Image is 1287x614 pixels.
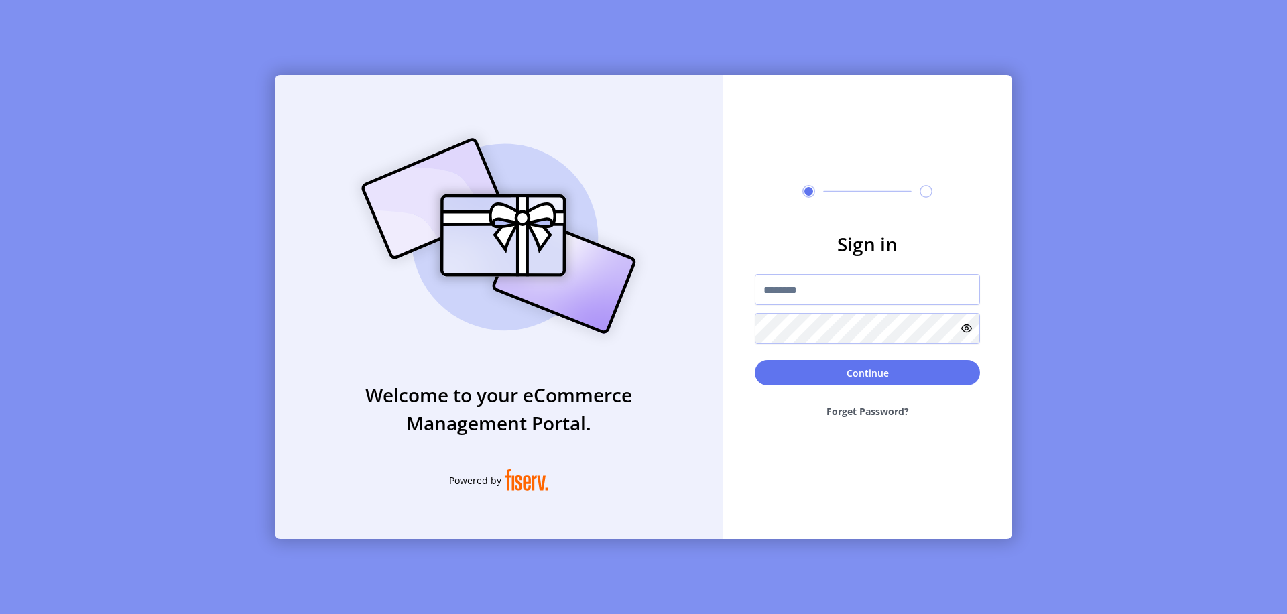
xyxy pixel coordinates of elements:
[449,473,501,487] span: Powered by
[341,123,656,349] img: card_Illustration.svg
[275,381,723,437] h3: Welcome to your eCommerce Management Portal.
[755,230,980,258] h3: Sign in
[755,393,980,429] button: Forget Password?
[755,360,980,385] button: Continue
